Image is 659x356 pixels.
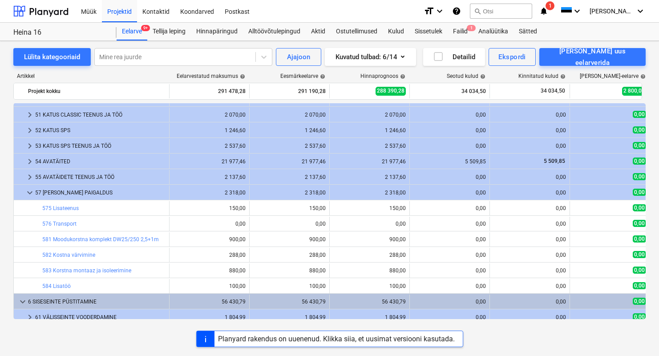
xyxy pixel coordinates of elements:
div: 0,00 [413,283,486,289]
div: 0,00 [173,221,246,227]
span: 0,00 [633,189,646,196]
div: 0,00 [413,112,486,118]
div: 5 509,85 [413,158,486,165]
div: 0,00 [253,221,326,227]
div: 2 537,60 [333,143,406,149]
div: 1 246,60 [253,127,326,133]
div: 0,00 [493,299,566,305]
div: 57 [PERSON_NAME] PAIGALDUS [35,186,166,200]
div: 56 430,79 [173,299,246,305]
a: 576 Transport [42,221,77,227]
div: 21 977,46 [173,158,246,165]
div: 2 318,00 [333,190,406,196]
span: 0,00 [633,298,646,305]
div: Seotud kulud [447,73,485,79]
div: 291 478,28 [173,84,246,98]
span: help [318,74,325,79]
div: 56 430,79 [333,299,406,305]
div: 55 AVATÄIDETE TEENUS JA TÖÖ [35,170,166,184]
div: 2 318,00 [253,190,326,196]
span: 5 509,85 [543,158,566,164]
div: 0,00 [493,174,566,180]
div: 2 537,60 [253,143,326,149]
div: 880,00 [253,267,326,274]
div: [PERSON_NAME]-eelarve [580,73,646,79]
div: 0,00 [493,283,566,289]
div: Heina 16 [13,28,106,37]
a: Sissetulek [409,23,448,40]
div: 0,00 [493,252,566,258]
div: Projekt kokku [28,84,166,98]
div: Eelarvestatud maksumus [177,73,245,79]
span: keyboard_arrow_right [24,125,35,136]
div: Eesmärkeelarve [280,73,325,79]
div: 0,00 [333,221,406,227]
div: 2 537,60 [173,143,246,149]
span: help [238,74,245,79]
div: 150,00 [173,205,246,211]
span: 9+ [141,25,150,31]
div: Ekspordi [498,51,526,63]
div: 100,00 [173,283,246,289]
div: 1 246,60 [333,127,406,133]
span: help [478,74,485,79]
div: 56 430,79 [253,299,326,305]
div: 0,00 [413,252,486,258]
div: Chat Widget [615,313,659,356]
span: help [398,74,405,79]
div: 2 318,00 [173,190,246,196]
div: 880,00 [333,267,406,274]
div: 2 070,00 [333,112,406,118]
a: Alltöövõtulepingud [243,23,306,40]
div: 900,00 [333,236,406,243]
div: Sätted [513,23,542,40]
div: 0,00 [413,205,486,211]
div: 0,00 [413,221,486,227]
div: 0,00 [493,267,566,274]
div: 1 804,99 [173,314,246,320]
div: 34 034,50 [413,84,486,98]
div: 0,00 [493,221,566,227]
button: Ajajoon [276,48,321,66]
div: Ostutellimused [331,23,383,40]
span: keyboard_arrow_down [24,187,35,198]
span: 0,00 [633,204,646,211]
span: 0,00 [633,173,646,180]
div: [PERSON_NAME] uus eelarverida [549,45,636,69]
a: Analüütika [473,23,513,40]
div: 100,00 [333,283,406,289]
div: 2 070,00 [253,112,326,118]
div: Kinnitatud kulud [518,73,566,79]
div: 900,00 [173,236,246,243]
div: 150,00 [333,205,406,211]
div: 0,00 [413,190,486,196]
div: 291 190,28 [253,84,326,98]
button: Ekspordi [489,48,535,66]
div: 2 137,60 [333,174,406,180]
span: 0,00 [633,126,646,133]
div: 288,00 [333,252,406,258]
div: 0,00 [413,236,486,243]
span: keyboard_arrow_right [24,312,35,323]
div: Kulud [383,23,409,40]
a: Eelarve9+ [117,23,147,40]
div: Planyard rakendus on uuenenud. Klikka siia, et uusimat versiooni kasutada. [218,335,455,343]
a: Aktid [306,23,331,40]
div: 0,00 [413,267,486,274]
div: 1 246,60 [173,127,246,133]
a: 584 Lisatöö [42,283,71,289]
div: Tellija leping [147,23,191,40]
a: 583 Korstna montaaz ja isoleerimine [42,267,131,274]
div: 0,00 [493,205,566,211]
a: 582 Kostna värvimine [42,252,95,258]
button: Lülita kategooriaid [13,48,91,66]
span: help [639,74,646,79]
div: 0,00 [493,314,566,320]
button: [PERSON_NAME] uus eelarverida [539,48,646,66]
div: 0,00 [493,127,566,133]
span: 0,00 [633,158,646,165]
button: Kuvatud tulbad:6/14 [325,48,416,66]
div: 0,00 [493,236,566,243]
span: keyboard_arrow_right [24,156,35,167]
